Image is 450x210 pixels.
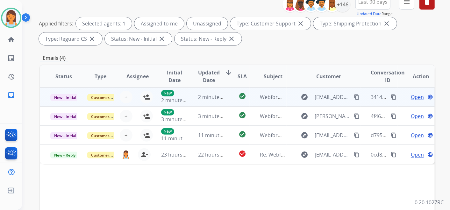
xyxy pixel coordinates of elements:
[198,132,235,139] span: 11 minutes ago
[50,94,80,101] span: New - Initial
[87,113,129,120] span: Customer Support
[39,32,102,45] div: Type: Reguard CS
[411,112,424,120] span: Open
[238,73,247,80] span: SLA
[87,152,129,158] span: Customer Support
[315,151,350,158] span: [EMAIL_ADDRESS][DOMAIN_NAME]
[239,130,246,138] mat-icon: check_circle
[39,20,73,27] p: Applied filters:
[427,132,433,138] mat-icon: language
[239,111,246,119] mat-icon: check_circle
[122,150,130,159] img: agent-avatar
[230,17,311,30] div: Type: Customer Support
[198,69,220,84] span: Updated Date
[427,113,433,119] mat-icon: language
[357,11,382,17] button: Updated Date
[125,93,127,101] span: +
[198,151,230,158] span: 22 hours ago
[371,69,405,84] span: Conversation ID
[161,90,174,96] p: New
[315,112,350,120] span: [PERSON_NAME][EMAIL_ADDRESS][PERSON_NAME][DOMAIN_NAME]
[95,73,106,80] span: Type
[427,94,433,100] mat-icon: language
[198,94,232,101] span: 2 minutes ago
[50,132,80,139] span: New - Initial
[140,151,148,158] mat-icon: person_remove
[55,73,72,80] span: Status
[187,17,228,30] div: Unassigned
[315,93,350,101] span: [EMAIL_ADDRESS][DOMAIN_NAME]
[354,152,360,157] mat-icon: content_copy
[391,94,396,100] mat-icon: content_copy
[125,131,127,139] span: +
[427,152,433,157] mat-icon: language
[357,11,393,17] span: Range
[354,132,360,138] mat-icon: content_copy
[120,129,132,142] button: +
[239,92,246,100] mat-icon: check_circle
[411,151,424,158] span: Open
[7,36,15,44] mat-icon: home
[391,132,396,138] mat-icon: content_copy
[411,93,424,101] span: Open
[228,35,235,43] mat-icon: close
[415,199,444,206] p: 0.20.1027RC
[161,69,188,84] span: Initial Date
[260,151,413,158] span: Re: Webform from [EMAIL_ADDRESS][DOMAIN_NAME] on [DATE]
[301,93,308,101] mat-icon: explore
[301,151,308,158] mat-icon: explore
[391,152,396,157] mat-icon: content_copy
[87,132,129,139] span: Customer Support
[316,73,341,80] span: Customer
[7,54,15,62] mat-icon: list_alt
[161,151,193,158] span: 23 hours ago
[7,91,15,99] mat-icon: inbox
[87,94,129,101] span: Customer Support
[161,109,174,115] p: New
[76,17,132,30] div: Selected agents: 1
[120,110,132,122] button: +
[120,91,132,103] button: +
[198,113,232,120] span: 3 minutes ago
[297,20,304,27] mat-icon: close
[50,152,79,158] span: New - Reply
[315,131,350,139] span: [EMAIL_ADDRESS][DOMAIN_NAME]
[225,69,233,76] mat-icon: arrow_downward
[105,32,172,45] div: Status: New - Initial
[175,32,242,45] div: Status: New - Reply
[358,1,388,3] span: Last 90 days
[143,131,150,139] mat-icon: person_add
[239,150,246,157] mat-icon: check_circle
[391,113,396,119] mat-icon: content_copy
[260,132,404,139] span: Webform from [EMAIL_ADDRESS][DOMAIN_NAME] on [DATE]
[126,73,149,80] span: Assignee
[383,20,390,27] mat-icon: close
[134,17,184,30] div: Assigned to me
[354,94,360,100] mat-icon: content_copy
[161,128,174,135] p: New
[143,112,150,120] mat-icon: person_add
[398,65,435,87] th: Action
[313,17,397,30] div: Type: Shipping Protection
[411,131,424,139] span: Open
[301,112,308,120] mat-icon: explore
[88,35,96,43] mat-icon: close
[2,9,20,27] img: avatar
[40,54,68,62] p: Emails (4)
[260,94,404,101] span: Webform from [EMAIL_ADDRESS][DOMAIN_NAME] on [DATE]
[301,131,308,139] mat-icon: explore
[158,35,166,43] mat-icon: close
[125,112,127,120] span: +
[161,135,198,142] span: 11 minutes ago
[50,113,80,120] span: New - Initial
[7,73,15,80] mat-icon: history
[264,73,282,80] span: Subject
[143,93,150,101] mat-icon: person_add
[161,116,195,123] span: 3 minutes ago
[161,97,195,104] span: 2 minutes ago
[354,113,360,119] mat-icon: content_copy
